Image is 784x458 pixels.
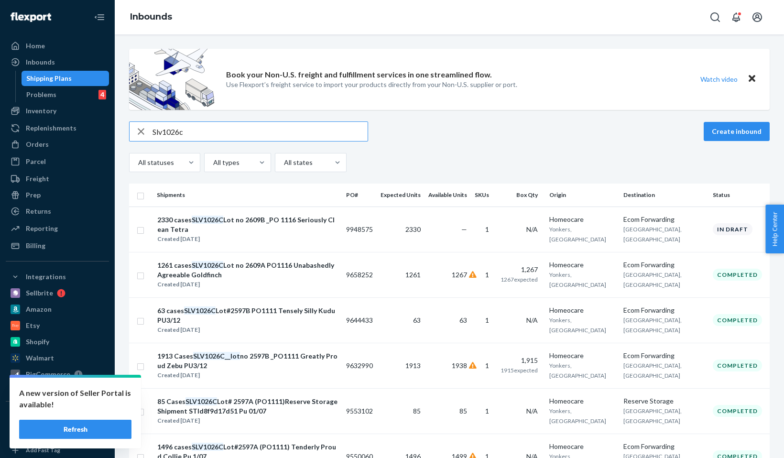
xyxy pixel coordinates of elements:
[405,271,421,279] span: 1261
[19,420,131,439] button: Refresh
[713,223,752,235] div: In draft
[6,285,109,301] a: Sellbrite
[26,174,49,184] div: Freight
[22,71,109,86] a: Shipping Plans
[485,271,489,279] span: 1
[226,69,492,80] p: Book your Non-U.S. freight and fulfillment services in one streamlined flow.
[709,184,770,207] th: Status
[19,387,131,410] p: A new version of Seller Portal is available!
[485,407,489,415] span: 1
[90,8,109,27] button: Close Navigation
[704,122,770,141] button: Create inbound
[694,72,744,86] button: Watch video
[26,370,70,379] div: BigCommerce
[157,351,338,371] div: 1913 Cases no 2597B _PO1111 Greatly Proud Zebu PU3/12
[6,221,109,236] a: Reporting
[26,321,40,330] div: Etsy
[461,225,467,233] span: —
[26,305,52,314] div: Amazon
[152,122,368,141] input: Search inbounds by name, destination, msku...
[157,371,338,380] div: Created [DATE]
[6,103,109,119] a: Inventory
[342,297,377,343] td: 9644433
[526,225,538,233] span: N/A
[26,272,66,282] div: Integrations
[623,260,705,270] div: Ecom Forwarding
[485,361,489,370] span: 1
[748,8,767,27] button: Open account menu
[192,261,223,269] em: SLV1026C
[452,361,467,370] span: 1938
[623,226,682,243] span: [GEOGRAPHIC_DATA], [GEOGRAPHIC_DATA]
[6,120,109,136] a: Replenishments
[157,325,338,335] div: Created [DATE]
[623,271,682,288] span: [GEOGRAPHIC_DATA], [GEOGRAPHIC_DATA]
[26,207,51,216] div: Returns
[192,443,223,451] em: SLV1026C
[6,38,109,54] a: Home
[26,74,72,83] div: Shipping Plans
[6,55,109,70] a: Inbounds
[6,409,109,425] button: Fast Tags
[6,154,109,169] a: Parcel
[6,137,109,152] a: Orders
[157,261,338,280] div: 1261 cases Lot no 2609A PO1116 Unabashedly Agreeable Goldfinch
[6,334,109,349] a: Shopify
[549,362,606,379] span: Yonkers, [GEOGRAPHIC_DATA]
[26,123,76,133] div: Replenishments
[623,351,705,360] div: Ecom Forwarding
[746,72,758,86] button: Close
[226,80,517,89] p: Use Flexport’s freight service to import your products directly from your Non-U.S. supplier or port.
[549,316,606,334] span: Yonkers, [GEOGRAPHIC_DATA]
[342,207,377,252] td: 9948575
[342,343,377,388] td: 9632990
[471,184,497,207] th: SKUs
[26,337,49,347] div: Shopify
[501,356,538,365] div: 1,915
[549,407,606,425] span: Yonkers, [GEOGRAPHIC_DATA]
[623,215,705,224] div: Ecom Forwarding
[6,318,109,333] a: Etsy
[425,184,471,207] th: Available Units
[549,260,616,270] div: Homeocare
[623,362,682,379] span: [GEOGRAPHIC_DATA], [GEOGRAPHIC_DATA]
[157,397,338,416] div: 85 Cases Lot# 2597A (PO1111)Reserve Storage Shipment STId8f9d17d51 Pu 01/07
[26,57,55,67] div: Inbounds
[157,280,338,289] div: Created [DATE]
[6,302,109,317] a: Amazon
[212,158,213,167] input: All types
[6,204,109,219] a: Returns
[6,269,109,284] button: Integrations
[713,314,762,326] div: Completed
[342,252,377,297] td: 9658252
[26,353,54,363] div: Walmart
[501,265,538,274] div: 1,267
[157,234,338,244] div: Created [DATE]
[6,386,109,397] a: Add Integration
[623,442,705,451] div: Ecom Forwarding
[549,226,606,243] span: Yonkers, [GEOGRAPHIC_DATA]
[26,157,46,166] div: Parcel
[413,407,421,415] span: 85
[620,184,709,207] th: Destination
[501,276,538,283] span: 1267 expected
[765,205,784,253] button: Help Center
[342,184,377,207] th: PO#
[193,352,240,360] em: SLV1026C__lot
[549,442,616,451] div: Homeocare
[26,190,41,200] div: Prep
[342,388,377,434] td: 9553102
[6,367,109,382] a: BigCommerce
[26,224,58,233] div: Reporting
[485,316,489,324] span: 1
[6,187,109,203] a: Prep
[549,215,616,224] div: Homeocare
[706,8,725,27] button: Open Search Box
[713,269,762,281] div: Completed
[549,396,616,406] div: Homeocare
[22,87,109,102] a: Problems4
[26,41,45,51] div: Home
[122,3,180,31] ol: breadcrumbs
[157,306,338,325] div: 63 cases Lot#2597B PO1111 Tensely Silly Kudu PU3/12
